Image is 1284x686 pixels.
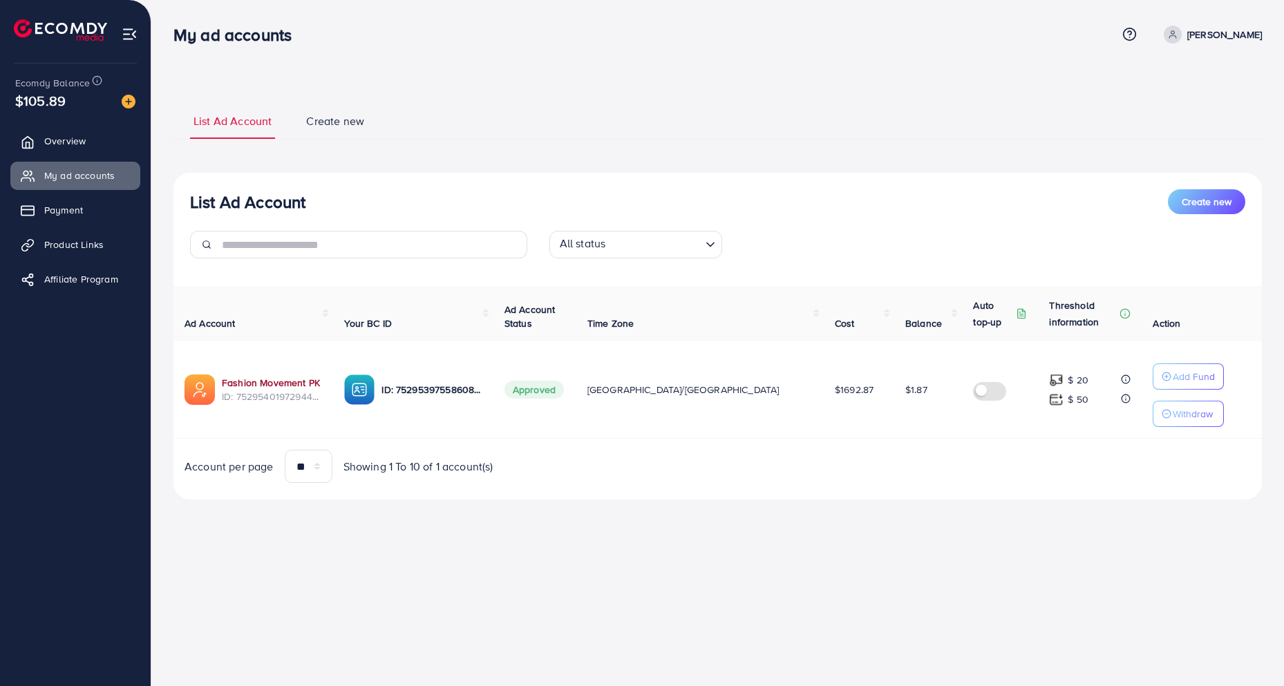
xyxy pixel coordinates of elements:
[15,90,66,111] span: $105.89
[222,390,322,403] span: ID: 7529540197294407681
[190,192,305,212] h3: List Ad Account
[185,316,236,330] span: Ad Account
[122,95,135,108] img: image
[549,231,722,258] div: Search for option
[344,374,375,405] img: ic-ba-acc.ded83a64.svg
[1153,316,1180,330] span: Action
[185,459,274,475] span: Account per page
[222,376,322,404] div: <span class='underline'>Fashion Movement PK</span></br>7529540197294407681
[1049,297,1117,330] p: Threshold information
[504,303,556,330] span: Ad Account Status
[44,169,115,182] span: My ad accounts
[1049,392,1064,407] img: top-up amount
[1158,26,1262,44] a: [PERSON_NAME]
[835,383,874,397] span: $1692.87
[587,383,780,397] span: [GEOGRAPHIC_DATA]/[GEOGRAPHIC_DATA]
[1225,624,1274,676] iframe: Chat
[15,76,90,90] span: Ecomdy Balance
[1153,401,1224,427] button: Withdraw
[185,374,215,405] img: ic-ads-acc.e4c84228.svg
[193,113,272,129] span: List Ad Account
[10,231,140,258] a: Product Links
[587,316,634,330] span: Time Zone
[44,134,86,148] span: Overview
[173,25,303,45] h3: My ad accounts
[10,127,140,155] a: Overview
[222,376,320,390] a: Fashion Movement PK
[44,203,83,217] span: Payment
[1168,189,1245,214] button: Create new
[973,297,1013,330] p: Auto top-up
[835,316,855,330] span: Cost
[306,113,364,129] span: Create new
[905,316,942,330] span: Balance
[1182,195,1231,209] span: Create new
[381,381,482,398] p: ID: 7529539755860836369
[122,26,138,42] img: menu
[610,234,699,255] input: Search for option
[10,162,140,189] a: My ad accounts
[10,196,140,224] a: Payment
[1153,363,1224,390] button: Add Fund
[905,383,927,397] span: $1.87
[1049,373,1064,388] img: top-up amount
[344,316,392,330] span: Your BC ID
[1187,26,1262,43] p: [PERSON_NAME]
[1173,368,1215,385] p: Add Fund
[44,272,118,286] span: Affiliate Program
[1173,406,1213,422] p: Withdraw
[1068,391,1088,408] p: $ 50
[557,233,609,255] span: All status
[1068,372,1088,388] p: $ 20
[44,238,104,251] span: Product Links
[504,381,564,399] span: Approved
[14,19,107,41] img: logo
[343,459,493,475] span: Showing 1 To 10 of 1 account(s)
[10,265,140,293] a: Affiliate Program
